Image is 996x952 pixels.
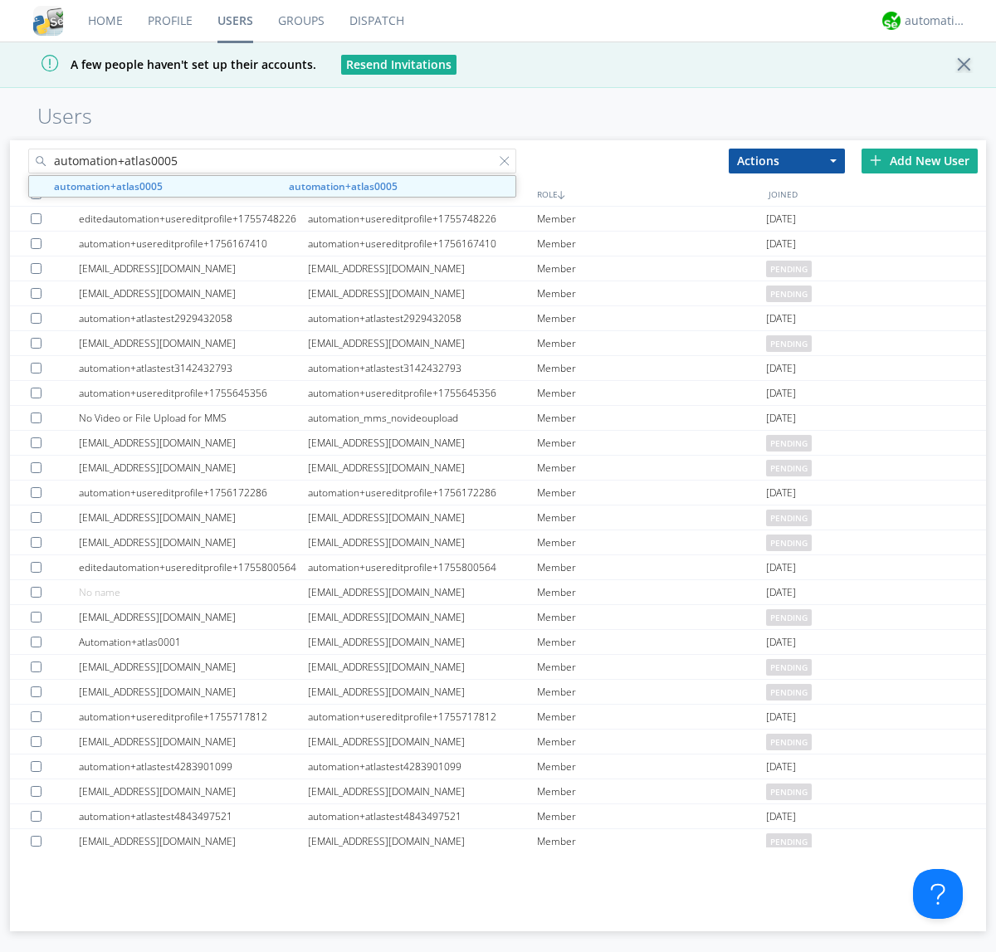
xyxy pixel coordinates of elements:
div: Member [537,331,766,355]
a: automation+atlastest4283901099automation+atlastest4283901099Member[DATE] [10,754,986,779]
div: [EMAIL_ADDRESS][DOMAIN_NAME] [308,655,537,679]
span: [DATE] [766,306,796,331]
div: JOINED [764,182,996,206]
div: Member [537,630,766,654]
div: [EMAIL_ADDRESS][DOMAIN_NAME] [308,530,537,554]
div: automation+atlastest4283901099 [79,754,308,779]
div: [EMAIL_ADDRESS][DOMAIN_NAME] [308,256,537,281]
div: Member [537,256,766,281]
div: [EMAIL_ADDRESS][DOMAIN_NAME] [308,630,537,654]
div: [EMAIL_ADDRESS][DOMAIN_NAME] [308,505,537,530]
div: Member [537,456,766,480]
div: Member [537,605,766,629]
div: automation+usereditprofile+1755800564 [308,555,537,579]
div: Member [537,431,766,455]
div: Member [537,232,766,256]
div: Member [537,406,766,430]
span: pending [766,684,812,701]
div: [EMAIL_ADDRESS][DOMAIN_NAME] [308,456,537,480]
div: [EMAIL_ADDRESS][DOMAIN_NAME] [308,730,537,754]
a: [EMAIL_ADDRESS][DOMAIN_NAME][EMAIL_ADDRESS][DOMAIN_NAME]Memberpending [10,256,986,281]
div: Member [537,555,766,579]
button: Resend Invitations [341,55,456,75]
div: Member [537,730,766,754]
span: pending [766,460,812,476]
div: ROLE [533,182,764,206]
span: [DATE] [766,580,796,605]
a: [EMAIL_ADDRESS][DOMAIN_NAME][EMAIL_ADDRESS][DOMAIN_NAME]Memberpending [10,680,986,705]
div: [EMAIL_ADDRESS][DOMAIN_NAME] [79,505,308,530]
span: [DATE] [766,356,796,381]
img: plus.svg [870,154,881,166]
span: pending [766,833,812,850]
div: [EMAIL_ADDRESS][DOMAIN_NAME] [79,331,308,355]
a: automation+usereditprofile+1755645356automation+usereditprofile+1755645356Member[DATE] [10,381,986,406]
div: [EMAIL_ADDRESS][DOMAIN_NAME] [79,431,308,455]
span: pending [766,435,812,452]
div: automation+atlastest2929432058 [79,306,308,330]
span: pending [766,659,812,676]
a: No name[EMAIL_ADDRESS][DOMAIN_NAME]Member[DATE] [10,580,986,605]
div: Member [537,680,766,704]
a: automation+atlastest4843497521automation+atlastest4843497521Member[DATE] [10,804,986,829]
strong: automation+atlas0005 [289,179,398,193]
span: [DATE] [766,406,796,431]
div: [EMAIL_ADDRESS][DOMAIN_NAME] [79,605,308,629]
span: [DATE] [766,381,796,406]
span: pending [766,335,812,352]
span: [DATE] [766,555,796,580]
div: [EMAIL_ADDRESS][DOMAIN_NAME] [308,605,537,629]
div: [EMAIL_ADDRESS][DOMAIN_NAME] [79,655,308,679]
div: [EMAIL_ADDRESS][DOMAIN_NAME] [79,281,308,305]
div: Member [537,281,766,305]
div: automation_mms_novideoupload [308,406,537,430]
div: automation+atlastest4843497521 [79,804,308,828]
div: editedautomation+usereditprofile+1755748226 [79,207,308,231]
div: Member [537,829,766,853]
div: Member [537,381,766,405]
div: Member [537,306,766,330]
a: [EMAIL_ADDRESS][DOMAIN_NAME][EMAIL_ADDRESS][DOMAIN_NAME]Memberpending [10,730,986,754]
a: [EMAIL_ADDRESS][DOMAIN_NAME][EMAIL_ADDRESS][DOMAIN_NAME]Memberpending [10,431,986,456]
a: Automation+atlas0001[EMAIL_ADDRESS][DOMAIN_NAME]Member[DATE] [10,630,986,655]
span: [DATE] [766,630,796,655]
a: automation+usereditprofile+1756167410automation+usereditprofile+1756167410Member[DATE] [10,232,986,256]
span: pending [766,734,812,750]
div: Add New User [862,149,978,173]
div: automation+atlastest4283901099 [308,754,537,779]
div: automation+atlastest3142432793 [308,356,537,380]
div: automation+usereditprofile+1756167410 [308,232,537,256]
div: automation+usereditprofile+1756172286 [308,481,537,505]
a: [EMAIL_ADDRESS][DOMAIN_NAME][EMAIL_ADDRESS][DOMAIN_NAME]Memberpending [10,281,986,306]
a: automation+usereditprofile+1756172286automation+usereditprofile+1756172286Member[DATE] [10,481,986,505]
div: [EMAIL_ADDRESS][DOMAIN_NAME] [79,730,308,754]
a: editedautomation+usereditprofile+1755800564automation+usereditprofile+1755800564Member[DATE] [10,555,986,580]
div: Member [537,705,766,729]
a: [EMAIL_ADDRESS][DOMAIN_NAME][EMAIL_ADDRESS][DOMAIN_NAME]Memberpending [10,605,986,630]
button: Actions [729,149,845,173]
div: automation+usereditprofile+1756172286 [79,481,308,505]
div: Member [537,530,766,554]
a: [EMAIL_ADDRESS][DOMAIN_NAME][EMAIL_ADDRESS][DOMAIN_NAME]Memberpending [10,530,986,555]
div: [EMAIL_ADDRESS][DOMAIN_NAME] [308,779,537,803]
span: [DATE] [766,207,796,232]
a: automation+usereditprofile+1755717812automation+usereditprofile+1755717812Member[DATE] [10,705,986,730]
div: Member [537,481,766,505]
a: [EMAIL_ADDRESS][DOMAIN_NAME][EMAIL_ADDRESS][DOMAIN_NAME]Memberpending [10,655,986,680]
input: Search users [28,149,516,173]
span: [DATE] [766,232,796,256]
div: [EMAIL_ADDRESS][DOMAIN_NAME] [79,829,308,853]
span: A few people haven't set up their accounts. [12,56,316,72]
div: automation+usereditprofile+1755717812 [308,705,537,729]
div: Member [537,804,766,828]
iframe: Toggle Customer Support [913,869,963,919]
div: automation+atlastest4843497521 [308,804,537,828]
div: Member [537,754,766,779]
span: [DATE] [766,804,796,829]
div: [EMAIL_ADDRESS][DOMAIN_NAME] [308,580,537,604]
div: editedautomation+usereditprofile+1755800564 [79,555,308,579]
div: automation+atlastest3142432793 [79,356,308,380]
span: pending [766,784,812,800]
div: automation+usereditprofile+1755748226 [308,207,537,231]
span: No name [79,585,120,599]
